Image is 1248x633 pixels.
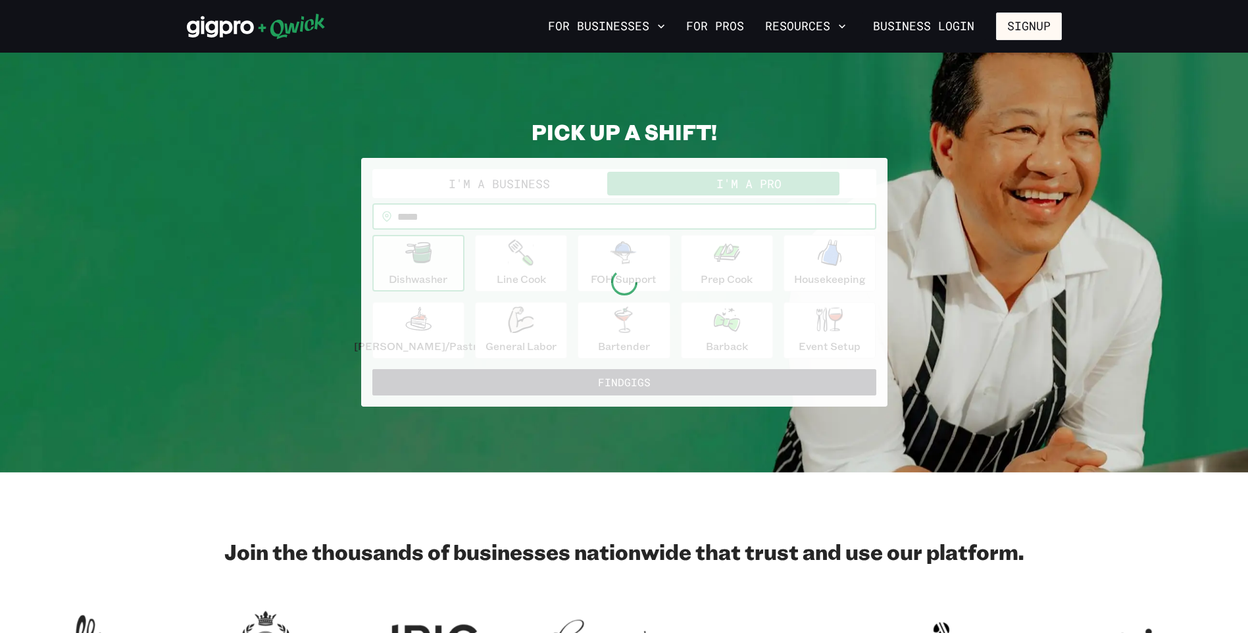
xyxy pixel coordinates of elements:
h2: Join the thousands of businesses nationwide that trust and use our platform. [187,538,1062,565]
a: For Pros [681,15,749,38]
button: Resources [760,15,851,38]
button: Signup [996,13,1062,40]
p: [PERSON_NAME]/Pastry [354,338,483,354]
button: For Businesses [543,15,670,38]
a: Business Login [862,13,986,40]
h2: PICK UP A SHIFT! [361,118,887,145]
